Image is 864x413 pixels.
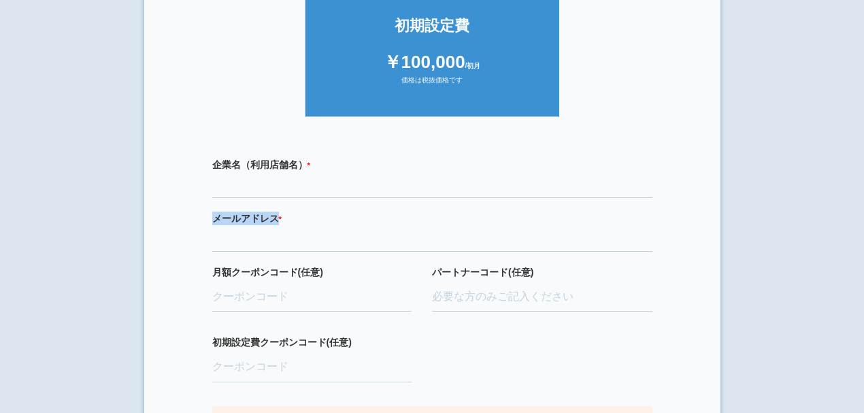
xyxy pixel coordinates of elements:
label: 月額クーポンコード(任意) [212,265,412,279]
div: 初期設定費 [319,15,545,36]
input: クーポンコード [212,282,412,312]
label: 初期設定費クーポンコード(任意) [212,335,412,349]
label: メールアドレス [212,212,652,225]
div: 価格は税抜価格です [319,76,545,96]
input: 必要な方のみご記入ください [432,282,652,312]
span: /初月 [465,62,481,69]
input: クーポンコード [212,352,412,382]
label: 企業名（利用店舗名） [212,158,652,171]
label: パートナーコード(任意) [432,265,652,279]
div: ￥100,000 [319,50,545,75]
